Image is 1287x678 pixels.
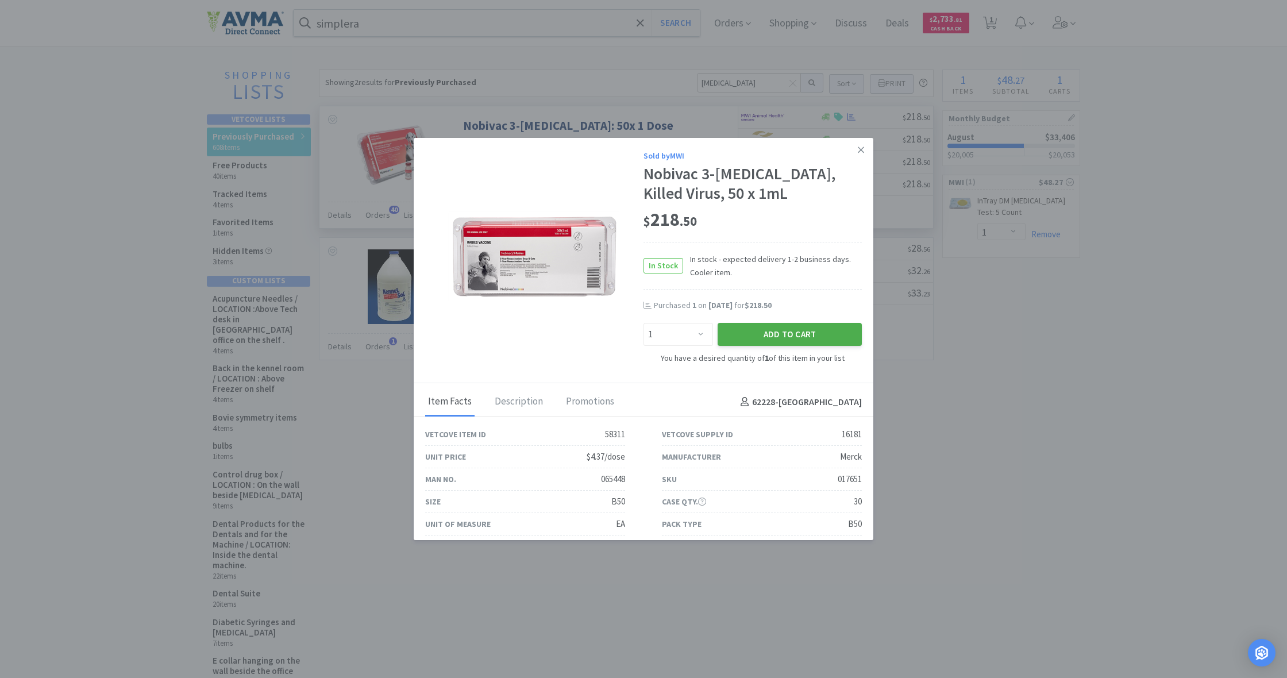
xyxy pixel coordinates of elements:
[425,428,486,441] div: Vetcove Item ID
[425,388,475,417] div: Item Facts
[692,300,696,310] span: 1
[708,300,733,310] span: [DATE]
[563,388,617,417] div: Promotions
[611,495,625,509] div: B50
[601,472,625,486] div: 065448
[425,518,491,530] div: Unit of Measure
[662,428,733,441] div: Vetcove Supply ID
[662,518,702,530] div: Pack Type
[838,472,862,486] div: 017651
[654,300,862,311] div: Purchased on for
[662,473,677,486] div: SKU
[587,450,625,464] div: $4.37/dose
[662,450,721,463] div: Manufacturer
[736,395,862,410] h4: 62228 - [GEOGRAPHIC_DATA]
[662,540,676,553] div: URL
[840,450,862,464] div: Merck
[683,253,862,279] span: In stock - expected delivery 1-2 business days. Cooler item.
[425,540,464,553] div: List Price
[599,540,625,553] div: $218.50
[644,259,683,273] span: In Stock
[425,495,441,508] div: Size
[448,211,621,302] img: e655015d782047d0b63b974f82762df0_16181.png
[643,164,862,203] div: Nobivac 3-[MEDICAL_DATA], Killed Virus, 50 x 1mL
[425,450,466,463] div: Unit Price
[854,495,862,509] div: 30
[1248,639,1276,667] div: Open Intercom Messenger
[643,352,862,364] div: You have a desired quantity of of this item in your list
[616,517,625,531] div: EA
[680,213,697,229] span: . 50
[662,495,706,508] div: Case Qty.
[492,388,546,417] div: Description
[643,208,697,231] span: 218
[643,149,862,162] div: Sold by MWI
[745,300,772,310] span: $218.50
[718,323,862,346] button: Add to Cart
[848,517,862,531] div: B50
[643,213,650,229] span: $
[605,427,625,441] div: 58311
[425,473,456,486] div: Man No.
[842,427,862,441] div: 16181
[765,353,769,363] strong: 1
